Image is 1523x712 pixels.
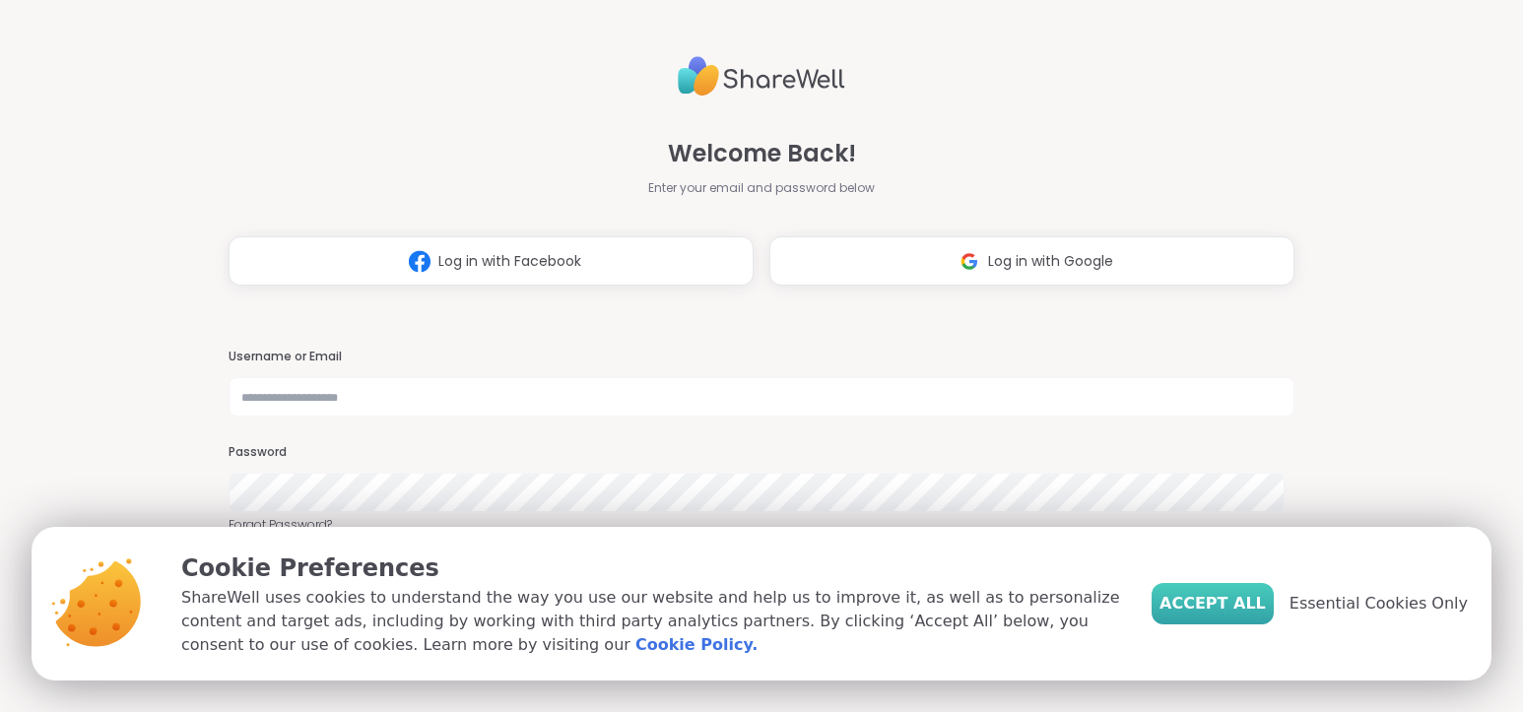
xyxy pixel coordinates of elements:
span: Log in with Google [988,251,1113,272]
img: ShareWell Logomark [951,243,988,280]
button: Log in with Facebook [229,236,754,286]
p: Cookie Preferences [181,550,1120,586]
span: Welcome Back! [668,136,856,171]
span: Enter your email and password below [648,179,875,197]
button: Accept All [1152,583,1274,624]
p: ShareWell uses cookies to understand the way you use our website and help us to improve it, as we... [181,586,1120,657]
h3: Password [229,444,1294,461]
h3: Username or Email [229,349,1294,365]
img: ShareWell Logo [678,48,845,104]
a: Cookie Policy. [635,633,758,657]
button: Log in with Google [769,236,1294,286]
span: Essential Cookies Only [1290,592,1468,615]
img: ShareWell Logomark [401,243,438,280]
span: Log in with Facebook [438,251,581,272]
span: Accept All [1159,592,1266,615]
a: Forgot Password? [229,516,1294,534]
